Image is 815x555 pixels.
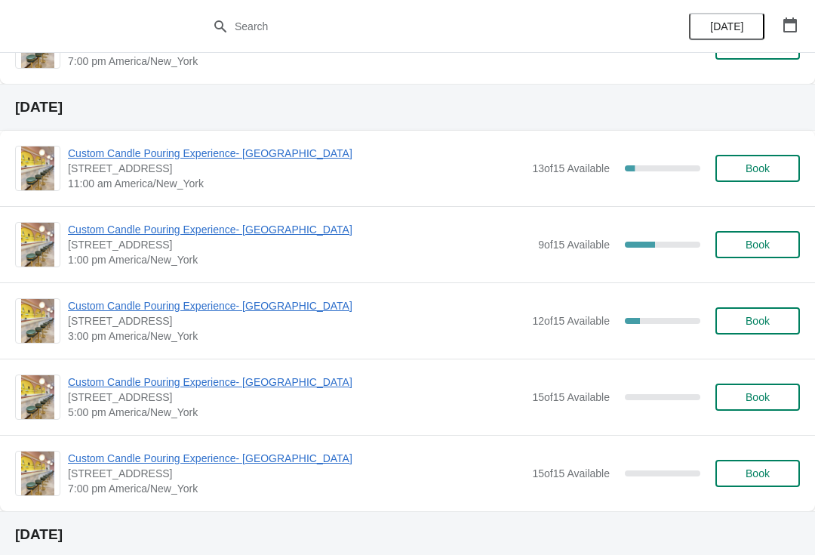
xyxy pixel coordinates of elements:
[68,451,524,466] span: Custom Candle Pouring Experience- [GEOGRAPHIC_DATA]
[68,161,524,176] span: [STREET_ADDRESS]
[68,222,531,237] span: Custom Candle Pouring Experience- [GEOGRAPHIC_DATA]
[21,146,54,190] img: Custom Candle Pouring Experience- Delray Beach | 415 East Atlantic Avenue, Delray Beach, FL, USA ...
[68,390,524,405] span: [STREET_ADDRESS]
[15,100,800,115] h2: [DATE]
[68,405,524,420] span: 5:00 pm America/New_York
[746,467,770,479] span: Book
[15,527,800,542] h2: [DATE]
[21,375,54,419] img: Custom Candle Pouring Experience- Delray Beach | 415 East Atlantic Avenue, Delray Beach, FL, USA ...
[68,252,531,267] span: 1:00 pm America/New_York
[21,299,54,343] img: Custom Candle Pouring Experience- Delray Beach | 415 East Atlantic Avenue, Delray Beach, FL, USA ...
[715,384,800,411] button: Book
[68,176,524,191] span: 11:00 am America/New_York
[68,54,524,69] span: 7:00 pm America/New_York
[68,328,524,344] span: 3:00 pm America/New_York
[715,155,800,182] button: Book
[68,313,524,328] span: [STREET_ADDRESS]
[21,223,54,267] img: Custom Candle Pouring Experience- Delray Beach | 415 East Atlantic Avenue, Delray Beach, FL, USA ...
[532,315,610,327] span: 12 of 15 Available
[715,460,800,487] button: Book
[68,466,524,481] span: [STREET_ADDRESS]
[689,13,764,40] button: [DATE]
[68,237,531,252] span: [STREET_ADDRESS]
[532,391,610,403] span: 15 of 15 Available
[21,452,54,495] img: Custom Candle Pouring Experience- Delray Beach | 415 East Atlantic Avenue, Delray Beach, FL, USA ...
[715,307,800,335] button: Book
[234,13,611,40] input: Search
[746,391,770,403] span: Book
[710,20,743,32] span: [DATE]
[746,162,770,174] span: Book
[746,315,770,327] span: Book
[715,231,800,258] button: Book
[538,239,610,251] span: 9 of 15 Available
[746,239,770,251] span: Book
[532,467,610,479] span: 15 of 15 Available
[532,162,610,174] span: 13 of 15 Available
[68,146,524,161] span: Custom Candle Pouring Experience- [GEOGRAPHIC_DATA]
[68,481,524,496] span: 7:00 pm America/New_York
[68,375,524,390] span: Custom Candle Pouring Experience- [GEOGRAPHIC_DATA]
[68,298,524,313] span: Custom Candle Pouring Experience- [GEOGRAPHIC_DATA]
